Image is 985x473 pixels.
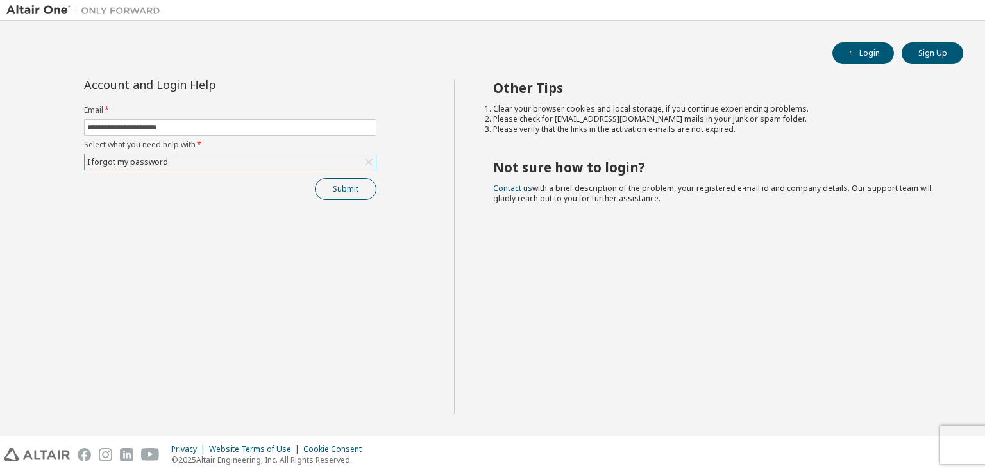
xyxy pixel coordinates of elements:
img: linkedin.svg [120,448,133,461]
span: with a brief description of the problem, your registered e-mail id and company details. Our suppo... [493,183,932,204]
li: Please verify that the links in the activation e-mails are not expired. [493,124,941,135]
div: Website Terms of Use [209,444,303,454]
h2: Other Tips [493,79,941,96]
div: Cookie Consent [303,444,369,454]
img: instagram.svg [99,448,112,461]
label: Select what you need help with [84,140,376,150]
button: Submit [315,178,376,200]
img: altair_logo.svg [4,448,70,461]
button: Sign Up [902,42,963,64]
div: I forgot my password [85,154,376,170]
li: Please check for [EMAIL_ADDRESS][DOMAIN_NAME] mails in your junk or spam folder. [493,114,941,124]
div: Privacy [171,444,209,454]
div: Account and Login Help [84,79,318,90]
li: Clear your browser cookies and local storage, if you continue experiencing problems. [493,104,941,114]
a: Contact us [493,183,532,194]
button: Login [832,42,894,64]
label: Email [84,105,376,115]
h2: Not sure how to login? [493,159,941,176]
img: facebook.svg [78,448,91,461]
img: youtube.svg [141,448,160,461]
div: I forgot my password [85,155,170,169]
img: Altair One [6,4,167,17]
p: © 2025 Altair Engineering, Inc. All Rights Reserved. [171,454,369,465]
